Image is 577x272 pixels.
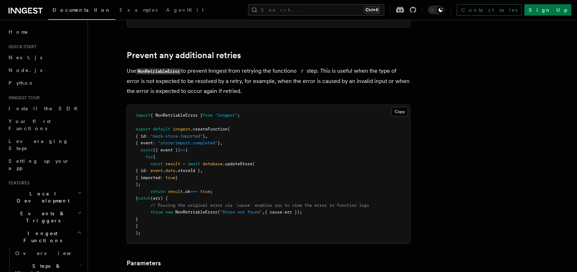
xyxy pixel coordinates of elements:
[6,180,29,186] span: Features
[163,168,165,173] span: .
[222,161,252,166] span: .updateStore
[227,127,230,132] span: (
[165,161,180,166] span: result
[136,196,138,201] span: }
[9,67,42,73] span: Node.js
[6,26,83,38] a: Home
[9,55,42,60] span: Next.js
[153,154,155,159] span: {
[136,223,138,228] span: }
[150,113,203,118] span: { NonRetriableError }
[150,168,163,173] span: event
[6,102,83,115] a: Install the SDK
[136,175,160,180] span: { imported
[203,113,213,118] span: from
[136,217,138,222] span: }
[185,148,188,152] span: {
[150,134,203,139] span: "mark-store-imported"
[153,140,155,145] span: :
[127,258,161,268] a: Parameters
[15,250,88,256] span: Overview
[127,66,411,96] p: Use to prevent Inngest from retrying the function step. This is useful when the type of error is ...
[6,207,83,227] button: Events & Triggers
[136,182,141,187] span: );
[173,127,190,132] span: inngest
[145,154,153,159] span: try
[153,148,180,152] span: ({ event })
[166,7,204,13] span: AgentKit
[183,189,190,194] span: .ok
[248,4,384,16] button: Search...Ctrl+K
[175,168,200,173] span: .storeId }
[293,67,307,74] em: or
[190,189,198,194] span: ===
[138,196,150,201] span: catch
[457,4,522,16] a: Contact sales
[6,64,83,77] a: Node.js
[9,118,51,131] span: Your first Functions
[150,196,168,201] span: (err) {
[6,155,83,174] a: Setting up your app
[188,161,200,166] span: await
[150,210,163,215] span: throw
[6,190,77,204] span: Local Development
[190,127,227,132] span: .createFunction
[6,210,77,224] span: Events & Triggers
[203,134,205,139] span: }
[200,168,203,173] span: ,
[9,106,82,111] span: Install the SDK
[6,115,83,135] a: Your first Functions
[9,158,70,171] span: Setting up your app
[218,140,220,145] span: }
[6,227,83,247] button: Inngest Functions
[6,44,37,50] span: Quick start
[6,95,40,101] span: Inngest tour
[6,77,83,89] a: Python
[53,7,111,13] span: Documentation
[524,4,571,16] a: Sign Up
[153,127,170,132] span: default
[220,140,222,145] span: ,
[9,138,68,151] span: Leveraging Steps
[115,2,162,19] a: Examples
[205,134,208,139] span: ,
[6,135,83,155] a: Leveraging Steps
[136,113,150,118] span: import
[175,175,178,180] span: }
[200,189,210,194] span: true
[220,210,262,215] span: "Store not found"
[136,127,150,132] span: export
[210,189,213,194] span: ;
[203,161,222,166] span: database
[180,148,185,152] span: =>
[6,230,77,244] span: Inngest Functions
[162,2,208,19] a: AgentKit
[428,6,445,14] button: Toggle dark mode
[136,68,181,74] code: NonRetriableError
[165,168,175,173] span: data
[262,210,265,215] span: ,
[48,2,115,20] a: Documentation
[150,161,163,166] span: const
[165,175,175,180] span: true
[145,168,148,173] span: :
[136,231,141,235] span: );
[150,189,165,194] span: return
[141,148,153,152] span: async
[120,7,158,13] span: Examples
[9,28,28,35] span: Home
[175,210,218,215] span: NonRetriableError
[150,203,369,208] span: // Passing the original error via `cause` enables you to view the error in function logs
[237,113,240,118] span: ;
[165,210,173,215] span: new
[391,107,408,116] button: Copy
[168,189,183,194] span: result
[136,134,145,139] span: { id
[12,247,83,260] a: Overview
[183,161,185,166] span: =
[285,210,302,215] span: err });
[127,50,241,60] a: Prevent any additional retries
[158,140,218,145] span: "store/import.completed"
[265,210,282,215] span: { cause
[282,210,285,215] span: :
